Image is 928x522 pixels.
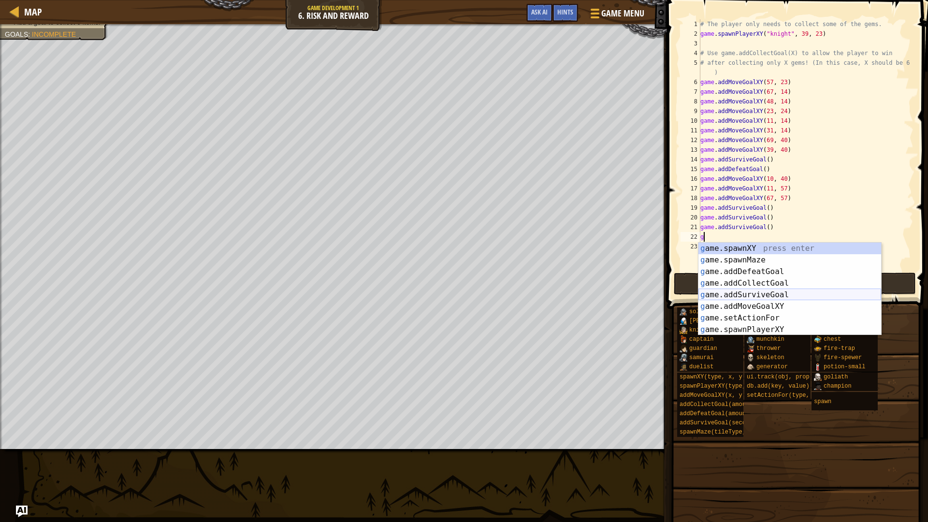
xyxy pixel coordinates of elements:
div: 11 [681,126,700,135]
span: spawnXY(type, x, y) [680,374,746,380]
span: Game Menu [601,7,644,20]
img: portrait.png [814,373,822,381]
span: guardian [689,345,717,352]
img: portrait.png [680,363,687,371]
div: 10 [681,116,700,126]
div: 3 [681,39,700,48]
button: Ask AI [16,506,28,517]
div: 17 [681,184,700,193]
div: 15 [681,164,700,174]
span: thrower [756,345,781,352]
button: Play [674,273,916,295]
button: Ask AI [526,4,552,22]
div: 22 [681,232,700,242]
div: 18 [681,193,700,203]
div: 21 [681,222,700,232]
img: portrait.png [814,382,822,390]
span: setActionFor(type, event, handler) [747,392,865,399]
img: portrait.png [747,354,754,362]
span: spawn [814,398,831,405]
div: 23 [681,242,700,251]
div: 1 [681,19,700,29]
span: generator [756,363,788,370]
img: portrait.png [680,326,687,334]
span: addMoveGoalXY(x, y) [680,392,746,399]
div: 4 [681,48,700,58]
span: spawnPlayerXY(type, x, y) [680,383,767,390]
img: portrait.png [814,354,822,362]
button: Game Menu [583,4,650,27]
span: chest [824,336,841,343]
div: 8 [681,97,700,106]
span: soldier [689,308,713,315]
div: 13 [681,145,700,155]
img: portrait.png [814,335,822,343]
span: fire-spewer [824,354,862,361]
div: 6 [681,77,700,87]
img: portrait.png [680,308,687,316]
span: duelist [689,363,713,370]
span: db.add(key, value) [747,383,810,390]
span: samurai [689,354,713,361]
div: 20 [681,213,700,222]
span: Map [24,5,42,18]
div: 12 [681,135,700,145]
span: addSurviveGoal(seconds) [680,420,760,426]
img: portrait.png [680,335,687,343]
img: portrait.png [814,345,822,352]
span: skeleton [756,354,784,361]
img: portrait.png [680,317,687,325]
img: portrait.png [680,345,687,352]
div: 7 [681,87,700,97]
div: 5 [681,58,700,77]
span: captain [689,336,713,343]
span: Incomplete [32,30,76,38]
span: Ask AI [531,7,548,16]
span: munchkin [756,336,784,343]
img: portrait.png [747,363,754,371]
span: [PERSON_NAME] [689,318,735,324]
div: 19 [681,203,700,213]
span: addCollectGoal(amount) [680,401,756,408]
span: ui.track(obj, prop) [747,374,813,380]
img: portrait.png [814,363,822,371]
span: goliath [824,374,848,380]
span: champion [824,383,852,390]
img: portrait.png [747,345,754,352]
div: 14 [681,155,700,164]
span: knight [689,327,710,333]
a: Map [19,5,42,18]
span: potion-small [824,363,865,370]
div: 16 [681,174,700,184]
img: portrait.png [747,335,754,343]
span: addDefeatGoal(amount) [680,410,753,417]
img: portrait.png [680,354,687,362]
span: : [28,30,32,38]
span: spawnMaze(tileType, seed) [680,429,767,435]
span: Hints [557,7,573,16]
div: 9 [681,106,700,116]
div: 2 [681,29,700,39]
span: fire-trap [824,345,855,352]
span: Goals [5,30,28,38]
